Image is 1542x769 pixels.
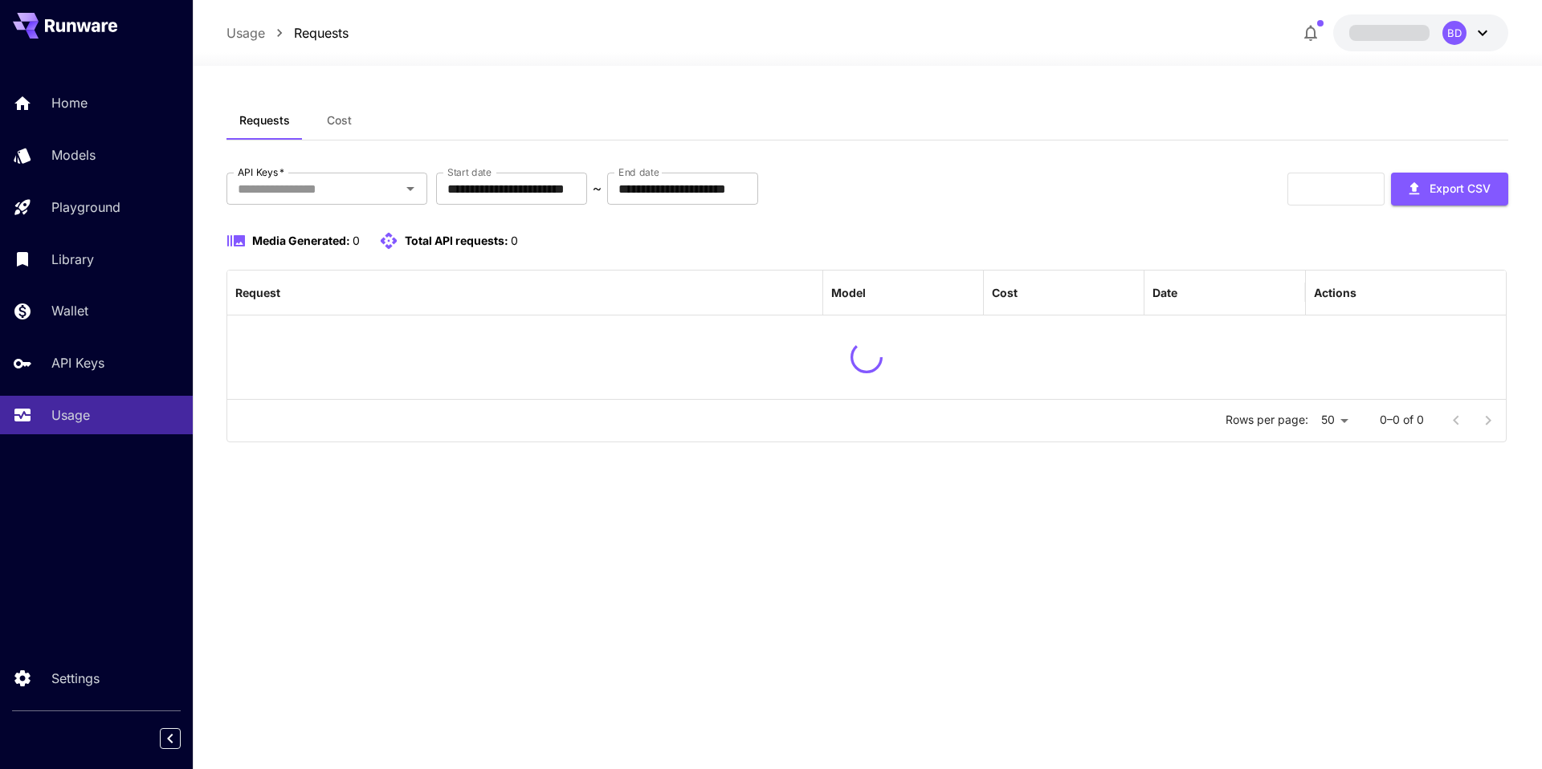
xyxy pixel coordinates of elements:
p: 0–0 of 0 [1380,412,1424,428]
span: Media Generated: [252,234,350,247]
p: Home [51,93,88,112]
p: API Keys [51,353,104,372]
p: Models [51,145,96,165]
div: BD [1442,21,1467,45]
div: Collapse sidebar [172,724,193,753]
span: 0 [511,234,518,247]
label: End date [618,165,659,179]
a: Usage [226,23,265,43]
p: ~ [593,179,602,198]
label: API Keys [238,165,284,179]
label: Start date [447,165,492,179]
span: Cost [327,113,352,128]
button: Export CSV [1391,173,1508,205]
span: 0 [353,234,360,247]
button: Open [399,177,422,200]
p: Playground [51,197,120,217]
p: Settings [51,669,100,688]
div: 50 [1315,409,1354,432]
p: Library [51,250,94,269]
p: Wallet [51,301,88,320]
button: Collapse sidebar [160,728,181,749]
span: Total API requests: [405,234,508,247]
nav: breadcrumb [226,23,349,43]
p: Usage [51,405,90,425]
button: BD [1333,14,1508,51]
p: Rows per page: [1226,412,1308,428]
div: Date [1152,286,1177,299]
div: Actions [1314,286,1356,299]
span: Requests [239,113,290,128]
div: Model [831,286,866,299]
div: Cost [992,286,1018,299]
div: Request [235,286,280,299]
a: Requests [294,23,349,43]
